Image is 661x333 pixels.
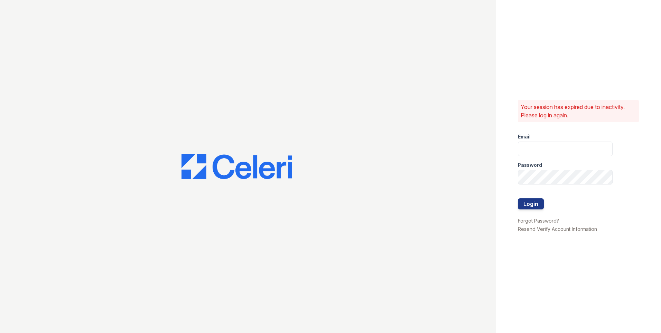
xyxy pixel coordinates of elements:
[521,103,636,119] p: Your session has expired due to inactivity. Please log in again.
[518,133,531,140] label: Email
[518,162,542,169] label: Password
[518,226,597,232] a: Resend Verify Account Information
[518,218,559,224] a: Forgot Password?
[518,198,544,209] button: Login
[181,154,292,179] img: CE_Logo_Blue-a8612792a0a2168367f1c8372b55b34899dd931a85d93a1a3d3e32e68fde9ad4.png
